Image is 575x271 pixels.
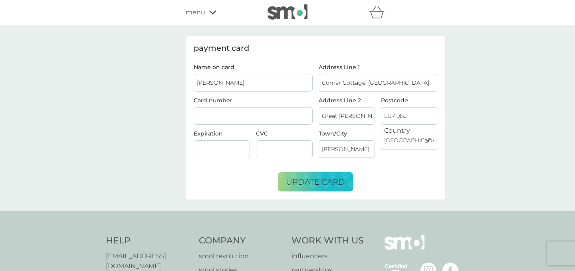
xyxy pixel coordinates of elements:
iframe: Secure CVC input frame [259,146,309,153]
label: Expiration [194,130,223,137]
iframe: Secure card number input frame [197,113,309,120]
label: Country [384,126,410,136]
a: smol revolution [199,251,284,261]
label: Name on card [194,64,313,70]
label: Town/City [319,131,375,136]
label: Postcode [381,98,437,103]
h4: Work With Us [291,235,364,247]
div: payment card [194,44,437,52]
span: update card [286,177,345,187]
label: Address Line 2 [319,98,375,103]
label: CVC [256,130,268,137]
img: smol [268,4,307,20]
h4: Company [199,235,284,247]
iframe: Secure expiration date input frame [197,146,247,153]
div: basket [369,4,389,20]
span: menu [186,7,205,18]
a: influencers [291,251,364,261]
button: update card [278,172,353,191]
label: Card number [194,97,232,104]
img: smol [385,235,424,262]
label: Address Line 1 [319,64,438,70]
h4: Help [106,235,191,247]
